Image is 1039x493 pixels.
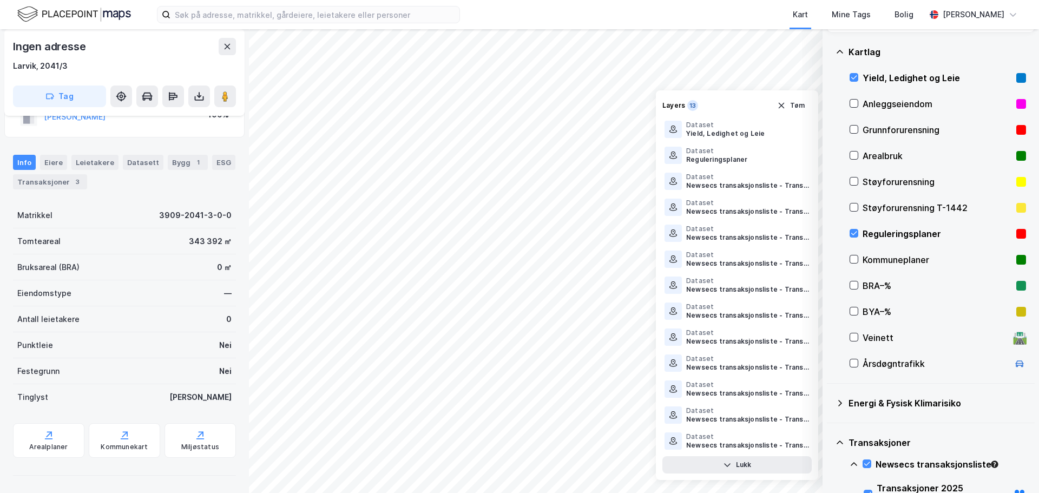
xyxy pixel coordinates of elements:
div: Larvik, 2041/3 [13,60,68,73]
div: Miljøstatus [181,443,219,451]
div: Matrikkel [17,209,52,222]
div: Dataset [686,147,747,155]
div: Kommunekart [101,443,148,451]
div: Eiere [40,155,67,170]
div: Layers [662,101,685,110]
div: Newsecs transaksjonsliste - Transaksjoner 2020 [686,311,810,320]
div: Tinglyst [17,391,48,404]
div: Newsecs transaksjonsliste - Transaksjoner 2021 [686,285,810,294]
button: Tøm [770,97,812,114]
div: Arealplaner [29,443,68,451]
div: BRA–% [863,279,1012,292]
div: Dataset [686,406,810,415]
div: Info [13,155,36,170]
div: [PERSON_NAME] [943,8,1004,21]
div: Ingen adresse [13,38,88,55]
div: 343 392 ㎡ [189,235,232,248]
div: Newsecs transaksjonsliste - Transaksjoner 2018 [686,363,810,372]
iframe: Chat Widget [985,441,1039,493]
img: logo.f888ab2527a4732fd821a326f86c7f29.svg [17,5,131,24]
div: 🛣️ [1012,331,1027,345]
div: Newsecs transaksjonsliste - Transaksjoner 2016 [686,415,810,424]
div: Newsecs transaksjonsliste [876,458,1026,471]
div: Nei [219,365,232,378]
div: Leietakere [71,155,119,170]
div: — [224,287,232,300]
div: Mine Tags [832,8,871,21]
div: Nei [219,339,232,352]
div: Reguleringsplaner [686,155,747,164]
div: 1 [193,157,203,168]
div: Dataset [686,328,810,337]
div: Yield, Ledighet og Leie [863,71,1012,84]
div: Newsecs transaksjonsliste - Transaksjoner 2025 (september) [686,181,810,190]
div: Dataset [686,432,810,441]
div: Dataset [686,277,810,285]
div: Yield, Ledighet og Leie [686,129,765,138]
div: Anleggseiendom [863,97,1012,110]
div: Kart [793,8,808,21]
div: Kommuneplaner [863,253,1012,266]
div: Festegrunn [17,365,60,378]
div: Dataset [686,199,810,207]
input: Søk på adresse, matrikkel, gårdeiere, leietakere eller personer [170,6,459,23]
div: Tomteareal [17,235,61,248]
div: Transaksjoner [849,436,1026,449]
div: Grunnforurensning [863,123,1012,136]
div: Energi & Fysisk Klimarisiko [849,397,1026,410]
div: Newsecs transaksjonsliste - Transaksjoner 2023 [686,233,810,242]
div: 3 [72,176,83,187]
div: 0 ㎡ [217,261,232,274]
div: Årsdøgntrafikk [863,357,1009,370]
div: 0 [226,313,232,326]
div: Veinett [863,331,1009,344]
div: Punktleie [17,339,53,352]
div: Dataset [686,251,810,259]
div: Kontrollprogram for chat [985,441,1039,493]
button: Lukk [662,456,812,474]
div: 13 [687,100,698,111]
button: Tag [13,86,106,107]
div: 3909-2041-3-0-0 [159,209,232,222]
div: Antall leietakere [17,313,80,326]
div: Newsecs transaksjonsliste - Transaksjoner 2022 [686,259,810,268]
div: Newsecs transaksjonsliste - Transaksjoner 2017 [686,389,810,398]
div: Dataset [686,303,810,311]
div: Dataset [686,173,810,181]
div: ESG [212,155,235,170]
div: Kartlag [849,45,1026,58]
div: Bruksareal (BRA) [17,261,80,274]
div: Dataset [686,121,765,129]
div: Dataset [686,225,810,233]
div: Støyforurensning [863,175,1012,188]
div: Eiendomstype [17,287,71,300]
div: Datasett [123,155,163,170]
div: [PERSON_NAME] [169,391,232,404]
div: Dataset [686,380,810,389]
div: Arealbruk [863,149,1012,162]
div: Reguleringsplaner [863,227,1012,240]
div: Newsecs transaksjonsliste - Transaksjoner 2024 [686,207,810,216]
div: Transaksjoner [13,174,87,189]
div: Newsecs transaksjonsliste - Transaksjoner 2019 [686,337,810,346]
div: Bolig [895,8,913,21]
div: Dataset [686,354,810,363]
div: Støyforurensning T-1442 [863,201,1012,214]
div: Bygg [168,155,208,170]
div: Newsecs transaksjonsliste - Transaksjoner 2015 [686,441,810,450]
div: BYA–% [863,305,1012,318]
